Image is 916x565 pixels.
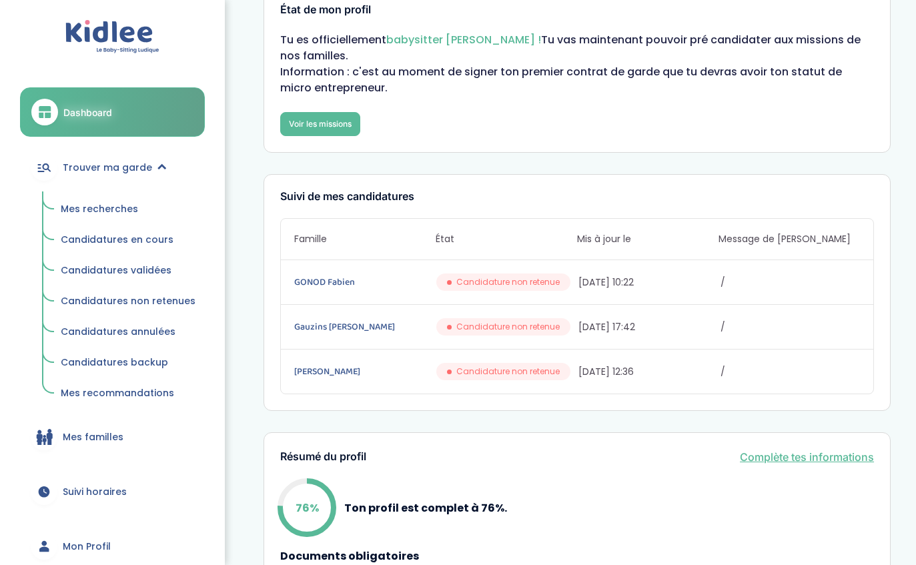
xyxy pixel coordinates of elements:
[577,232,719,246] span: Mis à jour le
[294,364,434,379] a: [PERSON_NAME]
[61,325,175,338] span: Candidatures annulées
[296,500,319,516] p: 76%
[61,356,168,369] span: Candidatures backup
[20,143,205,191] a: Trouver ma garde
[20,413,205,461] a: Mes familles
[280,191,874,203] h3: Suivi de mes candidatures
[61,294,195,308] span: Candidatures non retenues
[61,386,174,400] span: Mes recommandations
[63,105,112,119] span: Dashboard
[280,112,360,136] a: Voir les missions
[20,468,205,516] a: Suivi horaires
[63,485,127,499] span: Suivi horaires
[65,20,159,54] img: logo.svg
[61,263,171,277] span: Candidatures validées
[578,320,718,334] span: [DATE] 17:42
[61,233,173,246] span: Candidatures en cours
[280,32,874,64] p: Tu es officiellement Tu vas maintenant pouvoir pré candidater aux missions de nos familles.
[63,161,152,175] span: Trouver ma garde
[63,430,123,444] span: Mes familles
[719,232,860,246] span: Message de [PERSON_NAME]
[456,321,560,333] span: Candidature non retenue
[436,232,577,246] span: État
[294,320,434,334] a: Gauzins [PERSON_NAME]
[456,276,560,288] span: Candidature non retenue
[280,4,874,16] h3: État de mon profil
[721,275,860,290] span: /
[456,366,560,378] span: Candidature non retenue
[51,289,205,314] a: Candidatures non retenues
[294,275,434,290] a: GONOD Fabien
[280,451,366,463] h3: Résumé du profil
[51,227,205,253] a: Candidatures en cours
[294,232,436,246] span: Famille
[344,500,507,516] p: Ton profil est complet à 76%.
[51,197,205,222] a: Mes recherches
[51,350,205,376] a: Candidatures backup
[51,381,205,406] a: Mes recommandations
[51,320,205,345] a: Candidatures annulées
[578,365,718,379] span: [DATE] 12:36
[51,258,205,284] a: Candidatures validées
[386,32,541,47] span: babysitter [PERSON_NAME] !
[63,540,111,554] span: Mon Profil
[721,320,860,334] span: /
[280,550,874,562] h4: Documents obligatoires
[578,275,718,290] span: [DATE] 10:22
[61,202,138,215] span: Mes recherches
[721,365,860,379] span: /
[740,449,874,465] a: Complète tes informations
[280,64,874,96] p: Information : c'est au moment de signer ton premier contrat de garde que tu devras avoir ton stat...
[20,87,205,137] a: Dashboard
